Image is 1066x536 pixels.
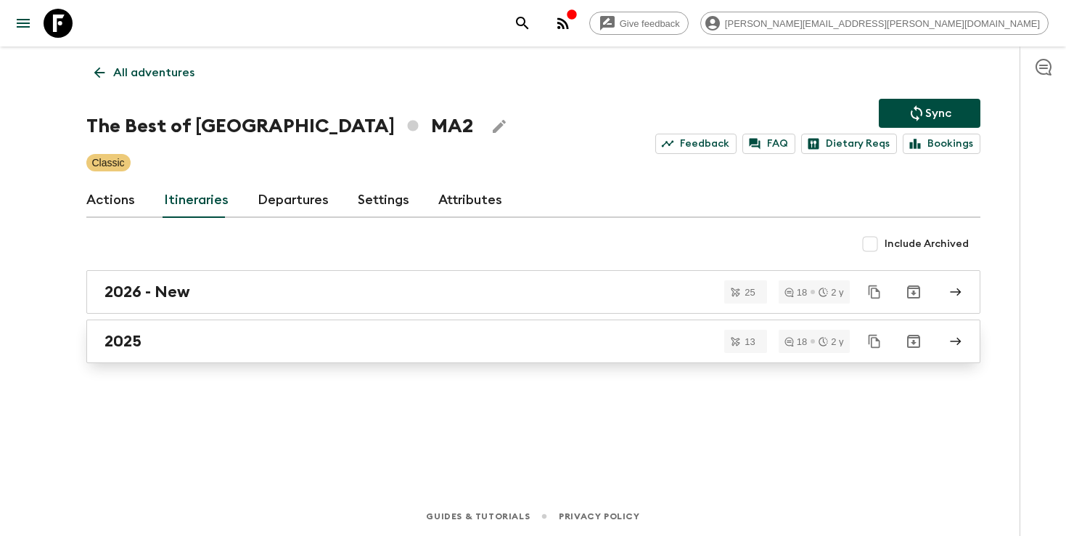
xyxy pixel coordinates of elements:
[438,183,502,218] a: Attributes
[92,155,125,170] p: Classic
[700,12,1049,35] div: [PERSON_NAME][EMAIL_ADDRESS][PERSON_NAME][DOMAIN_NAME]
[736,337,763,346] span: 13
[164,183,229,218] a: Itineraries
[742,134,795,154] a: FAQ
[485,112,514,141] button: Edit Adventure Title
[784,288,807,297] div: 18
[86,183,135,218] a: Actions
[879,99,980,128] button: Sync adventure departures to the booking engine
[86,58,202,87] a: All adventures
[861,279,887,305] button: Duplicate
[899,327,928,356] button: Archive
[426,508,530,524] a: Guides & Tutorials
[819,337,843,346] div: 2 y
[655,134,737,154] a: Feedback
[559,508,639,524] a: Privacy Policy
[508,9,537,38] button: search adventures
[113,64,194,81] p: All adventures
[903,134,980,154] a: Bookings
[736,288,763,297] span: 25
[86,270,980,314] a: 2026 - New
[86,320,980,363] a: 2025
[925,105,951,122] p: Sync
[899,277,928,306] button: Archive
[358,183,409,218] a: Settings
[612,18,688,29] span: Give feedback
[717,18,1048,29] span: [PERSON_NAME][EMAIL_ADDRESS][PERSON_NAME][DOMAIN_NAME]
[9,9,38,38] button: menu
[801,134,897,154] a: Dietary Reqs
[819,288,843,297] div: 2 y
[258,183,329,218] a: Departures
[104,283,190,301] h2: 2026 - New
[885,237,969,251] span: Include Archived
[104,332,142,351] h2: 2025
[86,112,473,141] h1: The Best of [GEOGRAPHIC_DATA] MA2
[784,337,807,346] div: 18
[861,328,887,354] button: Duplicate
[589,12,689,35] a: Give feedback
